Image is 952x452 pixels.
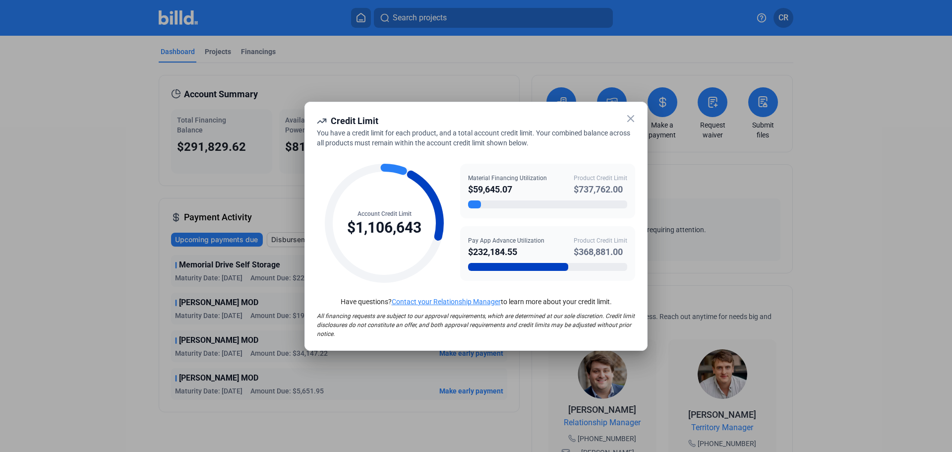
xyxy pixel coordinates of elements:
a: Contact your Relationship Manager [392,298,501,306]
div: $59,645.07 [468,183,547,196]
div: $368,881.00 [574,245,627,259]
div: Product Credit Limit [574,236,627,245]
div: Account Credit Limit [347,209,421,218]
div: Material Financing Utilization [468,174,547,183]
span: All financing requests are subject to our approval requirements, which are determined at our sole... [317,313,635,337]
div: Pay App Advance Utilization [468,236,544,245]
span: You have a credit limit for each product, and a total account credit limit. Your combined balance... [317,129,630,147]
div: $232,184.55 [468,245,544,259]
div: Product Credit Limit [574,174,627,183]
span: Credit Limit [331,116,378,126]
div: $737,762.00 [574,183,627,196]
span: Have questions? to learn more about your credit limit. [341,298,612,306]
div: $1,106,643 [347,218,421,237]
